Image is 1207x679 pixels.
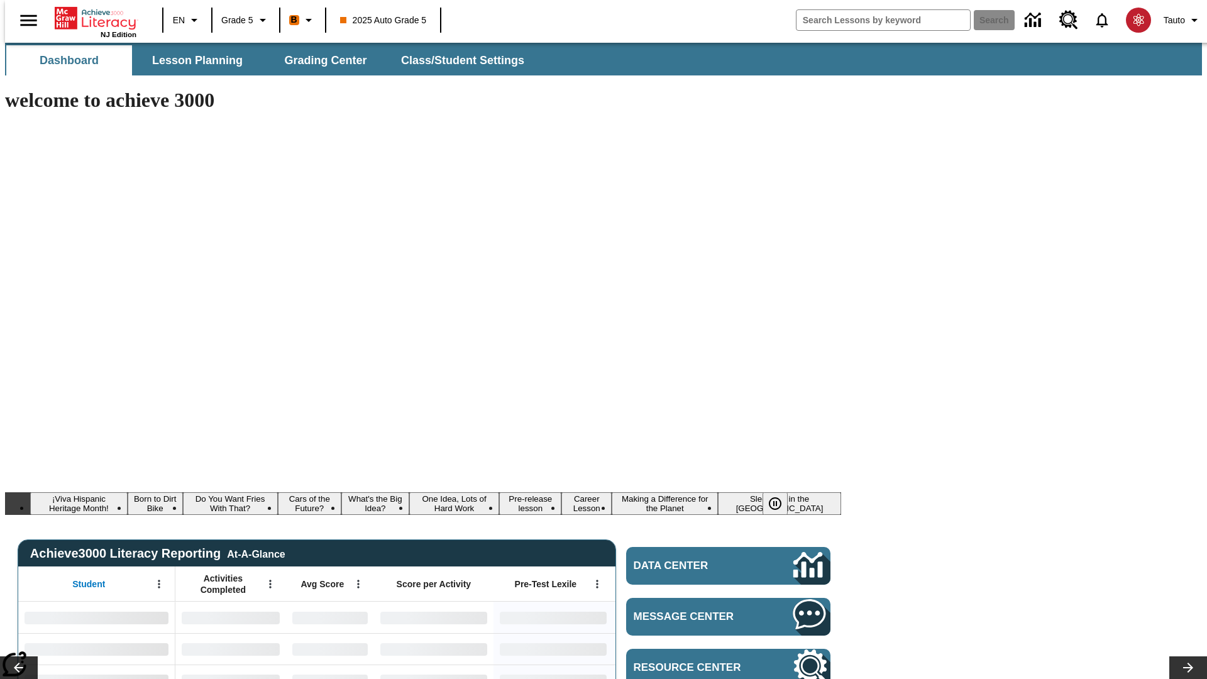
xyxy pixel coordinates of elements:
[1118,4,1159,36] button: Select a new avatar
[284,9,321,31] button: Boost Class color is orange. Change class color
[278,492,342,515] button: Slide 4 Cars of the Future?
[286,602,374,633] div: No Data,
[183,492,278,515] button: Slide 3 Do You Want Fries With That?
[101,31,136,38] span: NJ Edition
[175,602,286,633] div: No Data,
[5,45,536,75] div: SubNavbar
[40,53,99,68] span: Dashboard
[397,578,471,590] span: Score per Activity
[340,14,427,27] span: 2025 Auto Grade 5
[173,14,185,27] span: EN
[291,12,297,28] span: B
[588,575,607,593] button: Open Menu
[284,53,367,68] span: Grading Center
[409,492,500,515] button: Slide 6 One Idea, Lots of Hard Work
[175,633,286,665] div: No Data,
[6,45,132,75] button: Dashboard
[55,6,136,31] a: Home
[227,546,285,560] div: At-A-Glance
[5,43,1202,75] div: SubNavbar
[30,492,128,515] button: Slide 1 ¡Viva Hispanic Heritage Month!
[135,45,260,75] button: Lesson Planning
[796,10,970,30] input: search field
[167,9,207,31] button: Language: EN, Select a language
[391,45,534,75] button: Class/Student Settings
[1159,9,1207,31] button: Profile/Settings
[341,492,409,515] button: Slide 5 What's the Big Idea?
[1164,14,1185,27] span: Tauto
[515,578,577,590] span: Pre-Test Lexile
[634,560,751,572] span: Data Center
[626,598,830,636] a: Message Center
[561,492,612,515] button: Slide 8 Career Lesson
[612,492,718,515] button: Slide 9 Making a Difference for the Planet
[1126,8,1151,33] img: avatar image
[718,492,841,515] button: Slide 10 Sleepless in the Animal Kingdom
[634,610,756,623] span: Message Center
[1169,656,1207,679] button: Lesson carousel, Next
[182,573,265,595] span: Activities Completed
[763,492,788,515] button: Pause
[128,492,183,515] button: Slide 2 Born to Dirt Bike
[55,4,136,38] div: Home
[300,578,344,590] span: Avg Score
[72,578,105,590] span: Student
[626,547,830,585] a: Data Center
[150,575,168,593] button: Open Menu
[499,492,561,515] button: Slide 7 Pre-release lesson
[261,575,280,593] button: Open Menu
[1017,3,1052,38] a: Data Center
[221,14,253,27] span: Grade 5
[763,492,800,515] div: Pause
[1052,3,1086,37] a: Resource Center, Will open in new tab
[286,633,374,665] div: No Data,
[401,53,524,68] span: Class/Student Settings
[216,9,275,31] button: Grade: Grade 5, Select a grade
[30,546,285,561] span: Achieve3000 Literacy Reporting
[634,661,756,674] span: Resource Center
[263,45,389,75] button: Grading Center
[152,53,243,68] span: Lesson Planning
[10,2,47,39] button: Open side menu
[5,89,841,112] h1: welcome to achieve 3000
[1086,4,1118,36] a: Notifications
[349,575,368,593] button: Open Menu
